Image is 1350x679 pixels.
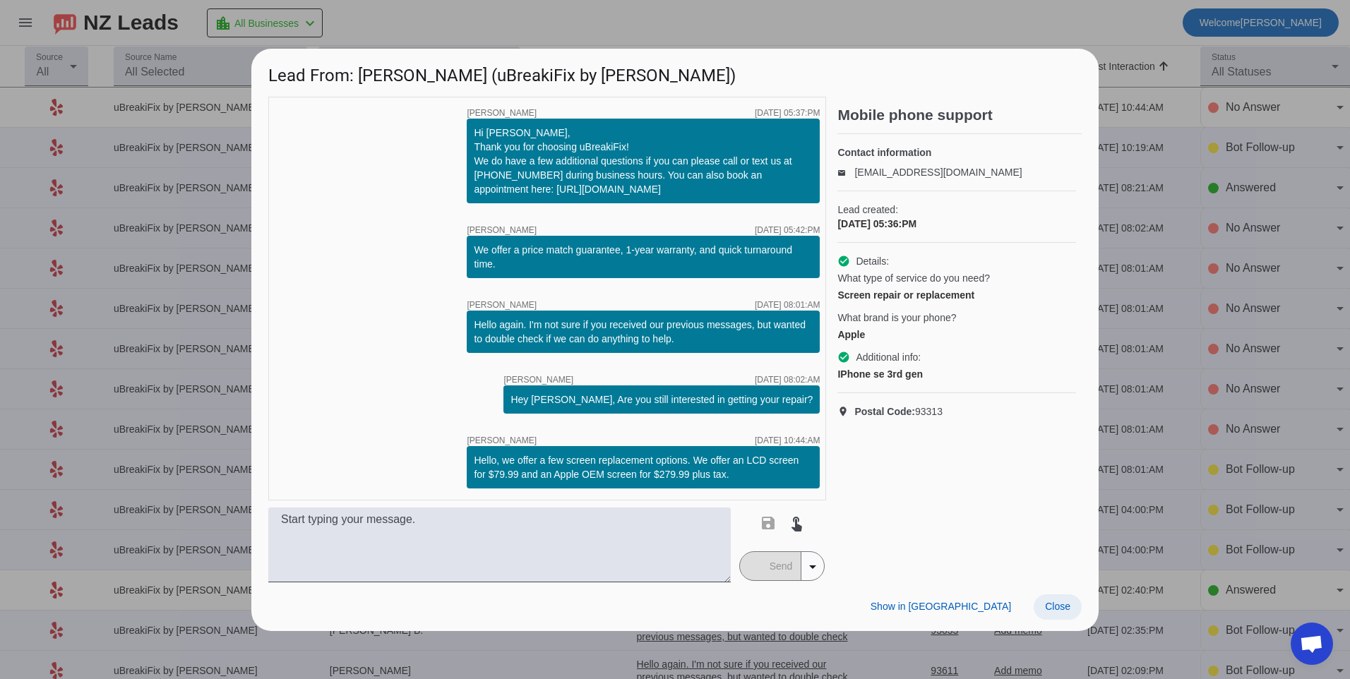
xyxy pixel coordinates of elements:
span: What type of service do you need? [837,271,990,285]
mat-icon: email [837,169,854,176]
div: [DATE] 08:02:AM [755,375,820,384]
div: [DATE] 08:01:AM [755,301,820,309]
div: Hello again. I'm not sure if you received our previous messages, but wanted to double check if we... [474,318,813,346]
mat-icon: check_circle [837,255,850,268]
span: Close [1045,601,1070,612]
div: [DATE] 05:42:PM [755,226,820,234]
div: Hi [PERSON_NAME], Thank you for choosing uBreakiFix! We do have a few additional questions if you... [474,126,813,196]
span: [PERSON_NAME] [467,301,537,309]
button: Show in [GEOGRAPHIC_DATA] [859,594,1022,620]
div: Apple [837,328,1076,342]
button: Close [1034,594,1082,620]
div: IPhone se 3rd gen [837,367,1076,381]
span: [PERSON_NAME] [467,109,537,117]
strong: Postal Code: [854,406,915,417]
span: Show in [GEOGRAPHIC_DATA] [871,601,1011,612]
div: [DATE] 05:37:PM [755,109,820,117]
div: Screen repair or replacement [837,288,1076,302]
mat-icon: location_on [837,406,854,417]
span: Lead created: [837,203,1076,217]
a: [EMAIL_ADDRESS][DOMAIN_NAME] [854,167,1022,178]
div: [DATE] 05:36:PM [837,217,1076,231]
span: [PERSON_NAME] [503,375,573,384]
span: Additional info: [856,350,921,364]
div: Hey [PERSON_NAME], Are you still interested in getting your repair?​ [510,392,813,407]
span: [PERSON_NAME] [467,436,537,445]
h4: Contact information [837,145,1076,160]
span: Details: [856,254,889,268]
mat-icon: arrow_drop_down [804,558,821,575]
div: [DATE] 10:44:AM [755,436,820,445]
span: [PERSON_NAME] [467,226,537,234]
mat-icon: check_circle [837,351,850,363]
h2: Mobile phone support [837,108,1082,122]
mat-icon: touch_app [788,515,805,531]
h1: Lead From: [PERSON_NAME] (uBreakiFix by [PERSON_NAME]) [251,49,1099,96]
div: We offer a price match guarantee, 1-year warranty, and quick turnaround time.​ [474,243,813,271]
span: What brand is your phone? [837,311,956,325]
span: 93313 [854,404,943,419]
div: Hello, we offer a few screen replacement options. We offer an LCD screen for $79.99 and an Apple ... [474,453,813,481]
div: Open chat [1291,623,1333,665]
